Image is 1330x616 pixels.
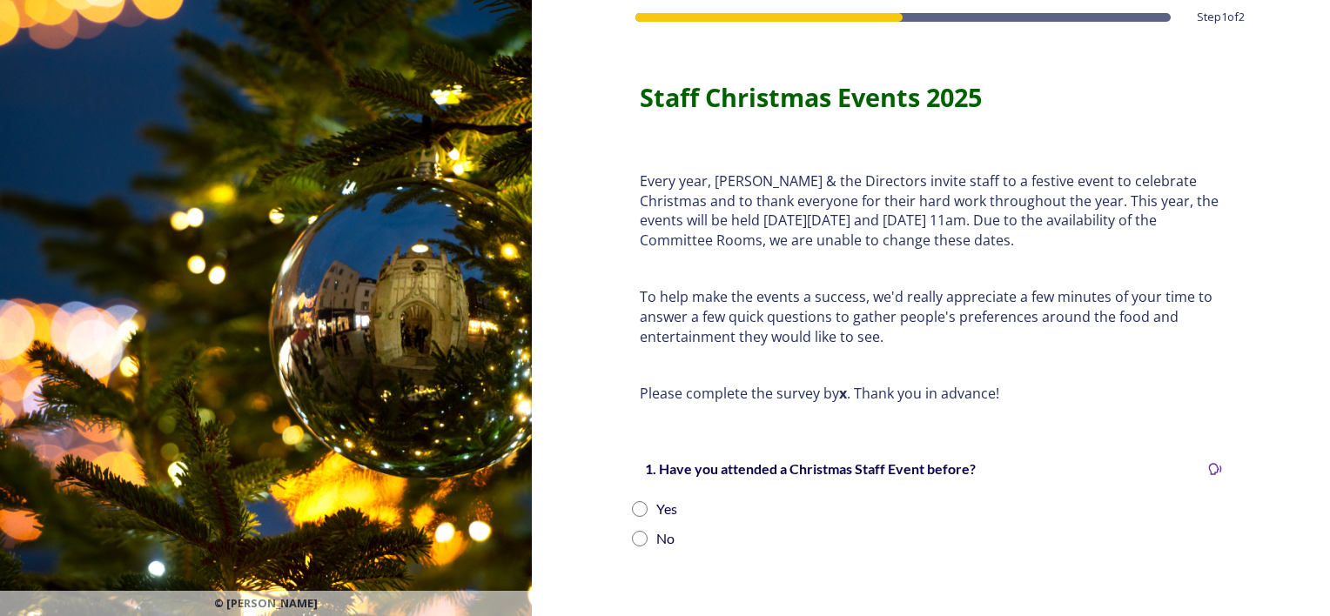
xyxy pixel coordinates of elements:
p: Every year, [PERSON_NAME] & the Directors invite staff to a festive event to celebrate Christmas ... [640,171,1223,251]
span: © [PERSON_NAME] [214,595,318,612]
strong: x [839,384,847,403]
strong: Staff Christmas Events 2025 [640,80,982,114]
strong: 1. Have you attended a Christmas Staff Event before? [645,460,976,477]
div: No [656,528,675,549]
div: Yes [656,499,677,519]
span: Step 1 of 2 [1197,9,1245,25]
p: Please complete the survey by . Thank you in advance! [640,384,1223,404]
p: To help make the events a success, we'd really appreciate a few minutes of your time to answer a ... [640,287,1223,346]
